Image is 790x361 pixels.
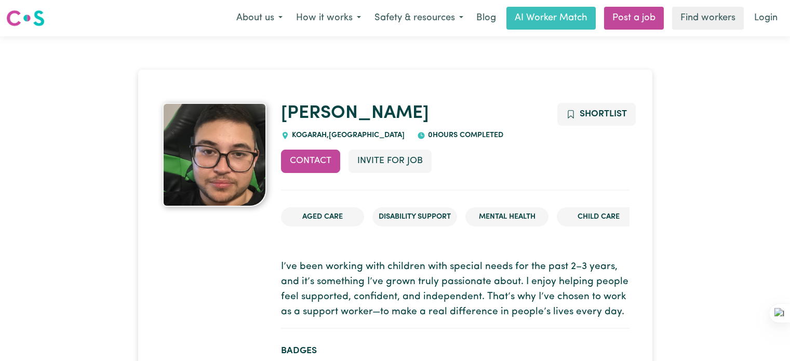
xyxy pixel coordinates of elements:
[349,150,432,172] button: Invite for Job
[289,7,368,29] button: How it works
[281,260,630,319] p: I’ve been working with children with special needs for the past 2–3 years, and it’s something I’v...
[6,6,45,30] a: Careseekers logo
[230,7,289,29] button: About us
[465,207,548,227] li: Mental Health
[557,103,636,126] button: Add to shortlist
[372,207,457,227] li: Disability Support
[506,7,596,30] a: AI Worker Match
[368,7,470,29] button: Safety & resources
[161,103,269,207] a: Biplov's profile picture'
[672,7,744,30] a: Find workers
[425,131,503,139] span: 0 hours completed
[281,345,630,356] h2: Badges
[281,104,429,123] a: [PERSON_NAME]
[163,103,266,207] img: Biplov
[281,207,364,227] li: Aged Care
[557,207,640,227] li: Child care
[604,7,664,30] a: Post a job
[6,9,45,28] img: Careseekers logo
[580,110,627,118] span: Shortlist
[281,150,340,172] button: Contact
[748,7,784,30] a: Login
[470,7,502,30] a: Blog
[289,131,405,139] span: KOGARAH , [GEOGRAPHIC_DATA]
